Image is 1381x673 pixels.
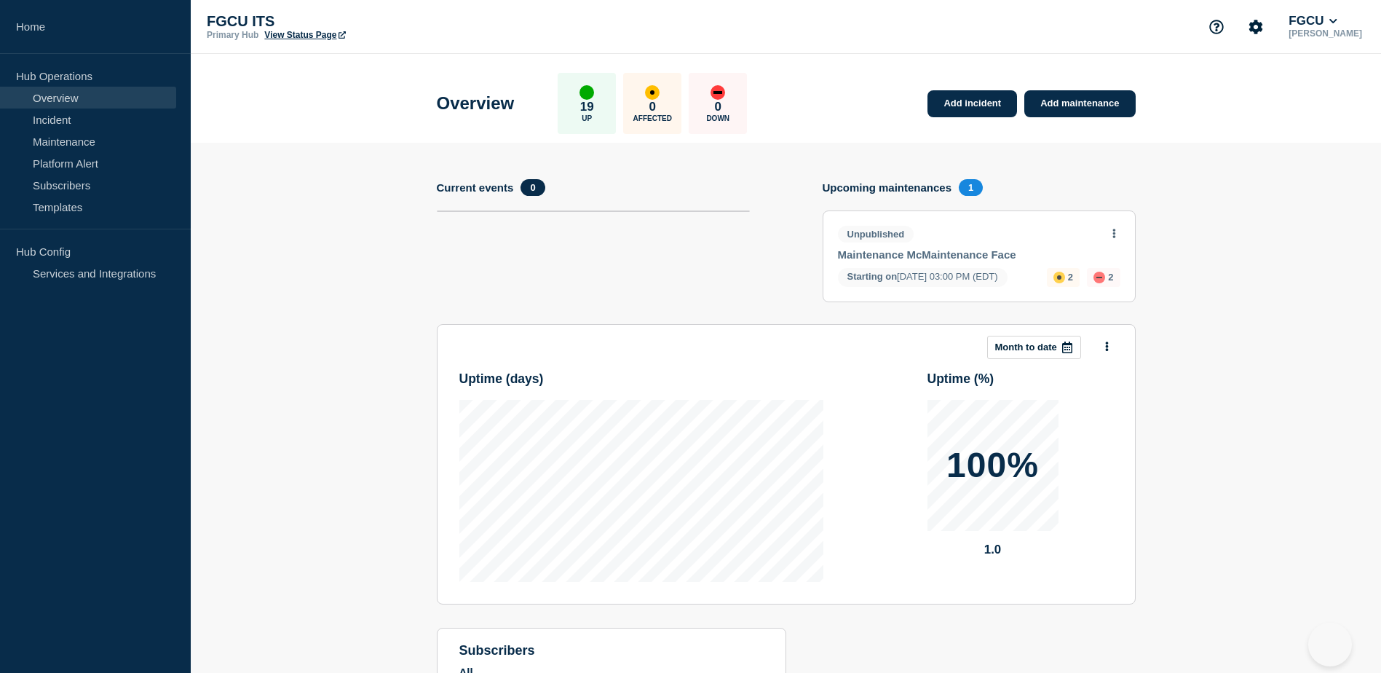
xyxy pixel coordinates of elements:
[459,371,823,387] h3: Uptime ( days )
[437,181,514,194] h4: Current events
[1024,90,1135,117] a: Add maintenance
[927,543,1058,557] p: 1.0
[582,114,592,122] p: Up
[1308,623,1352,666] iframe: Help Scout Beacon - Open
[580,100,594,114] p: 19
[649,100,656,114] p: 0
[633,114,672,122] p: Affected
[207,30,258,40] p: Primary Hub
[459,643,764,658] h4: subscribers
[1068,272,1073,283] p: 2
[847,271,898,282] span: Starting on
[1286,28,1365,39] p: [PERSON_NAME]
[995,342,1057,353] p: Month to date
[1240,12,1271,42] button: Account settings
[1108,272,1113,283] p: 2
[521,179,545,196] span: 0
[711,85,725,100] div: down
[715,100,721,114] p: 0
[838,248,1101,261] a: Maintenance McMaintenance Face
[927,371,1113,387] h3: Uptime ( % )
[946,448,1039,483] p: 100%
[706,114,729,122] p: Down
[838,268,1008,287] span: [DATE] 03:00 PM (EDT)
[264,30,345,40] a: View Status Page
[987,336,1081,359] button: Month to date
[1201,12,1232,42] button: Support
[838,226,914,243] span: Unpublished
[645,85,660,100] div: affected
[1093,272,1105,283] div: down
[207,13,498,30] p: FGCU ITS
[959,179,983,196] span: 1
[823,181,952,194] h4: Upcoming maintenances
[1286,14,1340,28] button: FGCU
[437,93,515,114] h1: Overview
[579,85,594,100] div: up
[927,90,1017,117] a: Add incident
[1053,272,1065,283] div: affected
